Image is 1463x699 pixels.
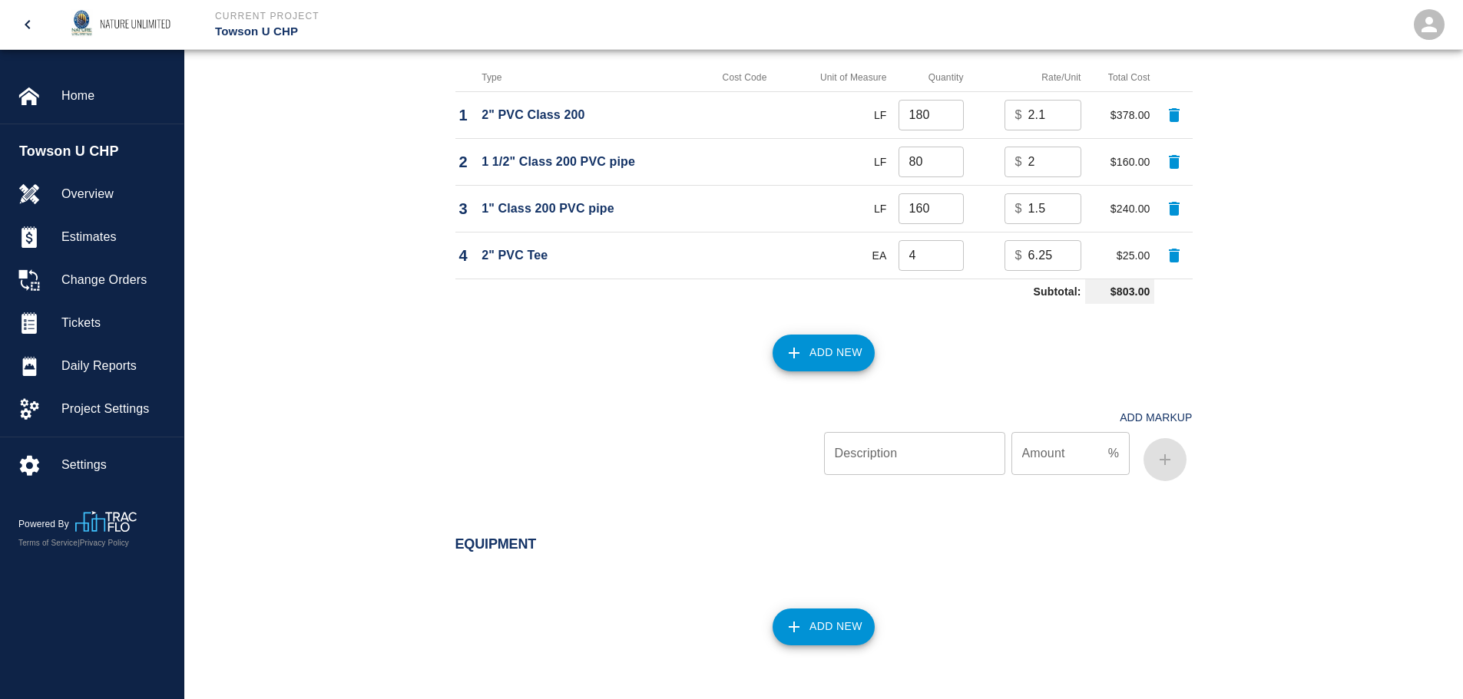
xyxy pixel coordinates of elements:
th: Quantity [891,64,968,92]
a: Privacy Policy [80,539,129,547]
th: Rate/Unit [968,64,1085,92]
span: Project Settings [61,400,171,418]
img: TracFlo [75,511,137,532]
h4: Add Markup [1120,411,1192,424]
td: $25.00 [1085,232,1154,279]
h2: Equipment [455,536,1193,553]
th: Cost Code [702,64,787,92]
span: Daily Reports [61,357,171,375]
td: $803.00 [1085,279,1154,304]
p: 4 [459,244,475,267]
p: Current Project [215,9,815,23]
span: | [78,539,80,547]
button: Add New [773,335,875,371]
p: 1" Class 200 PVC pipe [482,199,698,218]
p: 3 [459,197,475,220]
p: % [1108,444,1119,463]
td: $240.00 [1085,185,1154,232]
td: LF [787,138,890,185]
p: 2 [459,150,475,173]
p: Towson U CHP [215,23,815,41]
td: $160.00 [1085,138,1154,185]
span: Settings [61,456,171,474]
p: 2" PVC Class 200 [482,106,698,124]
button: Add New [773,608,875,645]
th: Type [478,64,702,92]
span: Overview [61,185,171,203]
p: 1 [459,104,475,127]
span: Towson U CHP [19,141,176,162]
td: Subtotal: [455,279,1085,304]
p: $ [1015,153,1022,171]
iframe: Chat Widget [1386,625,1463,699]
p: Powered By [18,517,75,531]
th: Total Cost [1085,64,1154,92]
span: Tickets [61,314,171,332]
p: 1 1/2" Class 200 PVC pipe [482,153,698,171]
p: $ [1015,199,1022,218]
img: Nature Unlimited [63,3,184,46]
td: EA [787,232,890,279]
span: Home [61,87,171,105]
td: $378.00 [1085,91,1154,138]
td: LF [787,91,890,138]
p: 2" PVC Tee [482,246,698,265]
th: Unit of Measure [787,64,890,92]
p: $ [1015,106,1022,124]
span: Change Orders [61,271,171,289]
a: Terms of Service [18,539,78,547]
span: Estimates [61,228,171,246]
td: LF [787,185,890,232]
button: open drawer [9,6,46,43]
p: $ [1015,246,1022,265]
